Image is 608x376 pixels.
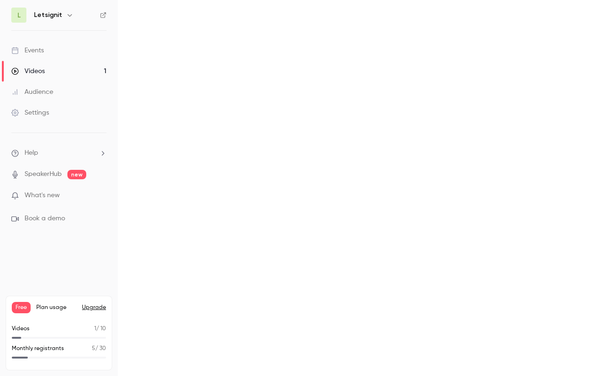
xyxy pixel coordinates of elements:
[12,344,64,353] p: Monthly registrants
[34,10,62,20] h6: Letsignit
[95,192,107,200] iframe: Noticeable Trigger
[94,326,96,332] span: 1
[11,46,44,55] div: Events
[11,87,53,97] div: Audience
[94,325,106,333] p: / 10
[25,148,38,158] span: Help
[92,346,95,351] span: 5
[36,304,76,311] span: Plan usage
[12,302,31,313] span: Free
[25,214,65,224] span: Book a demo
[25,169,62,179] a: SpeakerHub
[12,325,30,333] p: Videos
[11,67,45,76] div: Videos
[82,304,106,311] button: Upgrade
[11,108,49,117] div: Settings
[25,191,60,201] span: What's new
[17,10,21,20] span: L
[67,170,86,179] span: new
[92,344,106,353] p: / 30
[11,148,107,158] li: help-dropdown-opener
